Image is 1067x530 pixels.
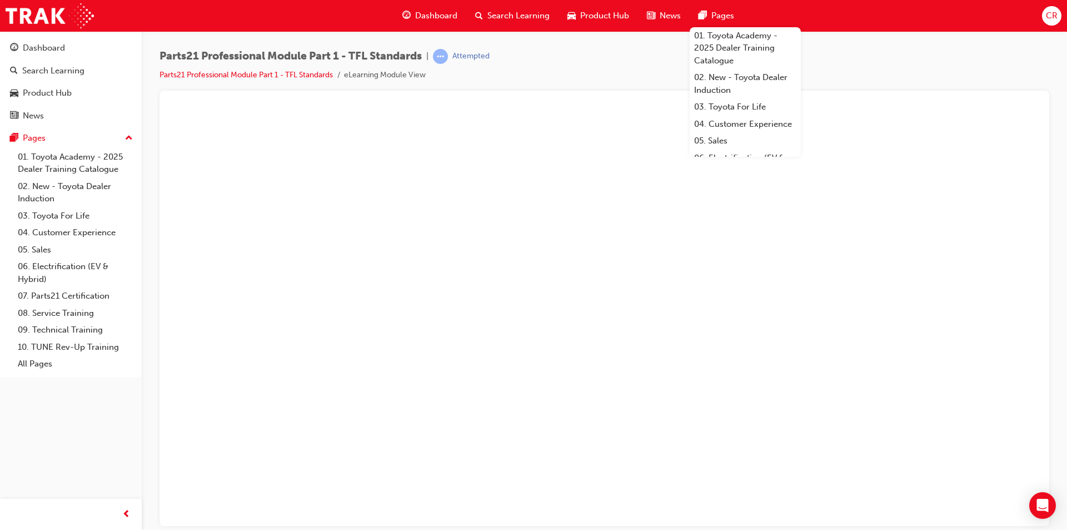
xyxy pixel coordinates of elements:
span: guage-icon [402,9,411,23]
span: Search Learning [487,9,550,22]
a: car-iconProduct Hub [559,4,638,27]
a: 07. Parts21 Certification [13,288,137,305]
a: 02. New - Toyota Dealer Induction [13,178,137,207]
span: up-icon [125,131,133,146]
span: pages-icon [10,133,18,143]
a: 05. Sales [690,132,801,150]
span: News [660,9,681,22]
span: Pages [711,9,734,22]
a: Parts21 Professional Module Part 1 - TFL Standards [159,70,333,80]
span: search-icon [10,66,18,76]
button: DashboardSearch LearningProduct HubNews [4,36,137,128]
button: Pages [4,128,137,148]
a: Search Learning [4,61,137,81]
a: 02. New - Toyota Dealer Induction [690,69,801,98]
div: News [23,110,44,122]
a: 09. Technical Training [13,321,137,339]
span: Product Hub [580,9,629,22]
a: Product Hub [4,83,137,103]
a: news-iconNews [638,4,690,27]
span: car-icon [567,9,576,23]
div: Attempted [452,51,490,62]
span: CR [1046,9,1058,22]
a: guage-iconDashboard [393,4,466,27]
span: news-icon [647,9,655,23]
span: prev-icon [122,508,131,522]
a: 05. Sales [13,241,137,259]
span: search-icon [475,9,483,23]
div: Open Intercom Messenger [1029,492,1056,519]
a: News [4,106,137,126]
a: 10. TUNE Rev-Up Training [13,339,137,356]
li: eLearning Module View [344,69,426,82]
span: Parts21 Professional Module Part 1 - TFL Standards [159,50,422,63]
span: | [426,50,428,63]
a: All Pages [13,355,137,373]
span: guage-icon [10,43,18,53]
a: pages-iconPages [690,4,743,27]
span: car-icon [10,88,18,98]
a: 06. Electrification (EV & Hybrid) [690,150,801,179]
div: Search Learning [22,65,84,77]
span: learningRecordVerb_ATTEMPT-icon [433,49,448,64]
a: Dashboard [4,38,137,58]
span: pages-icon [699,9,707,23]
a: 01. Toyota Academy - 2025 Dealer Training Catalogue [690,27,801,70]
a: 08. Service Training [13,305,137,322]
div: Product Hub [23,87,72,100]
a: 01. Toyota Academy - 2025 Dealer Training Catalogue [13,148,137,178]
a: 03. Toyota For Life [13,207,137,225]
div: Dashboard [23,42,65,55]
div: Pages [23,132,46,145]
a: search-iconSearch Learning [466,4,559,27]
a: 04. Customer Experience [690,116,801,133]
span: Dashboard [415,9,457,22]
button: CR [1042,6,1061,26]
a: 04. Customer Experience [13,224,137,241]
a: 03. Toyota For Life [690,98,801,116]
span: news-icon [10,111,18,121]
a: 06. Electrification (EV & Hybrid) [13,258,137,288]
img: Trak [6,3,94,28]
